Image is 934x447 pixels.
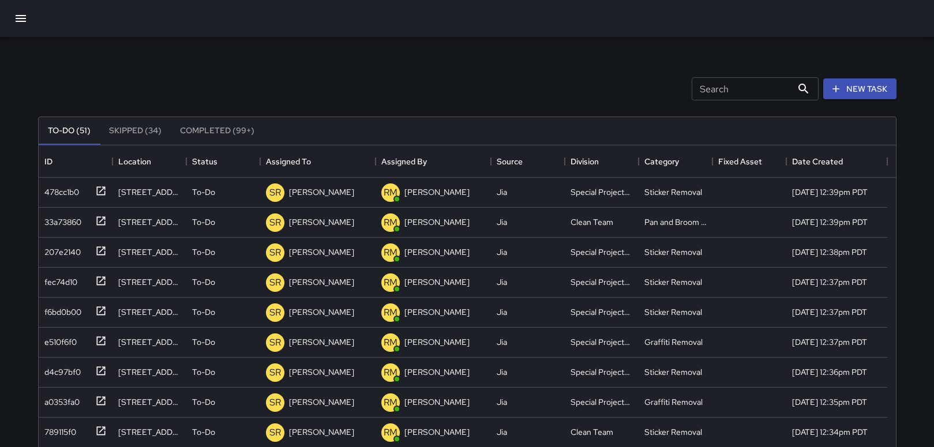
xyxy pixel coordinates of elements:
[792,366,867,378] div: 8/25/2025, 12:36pm PDT
[384,366,397,380] p: RM
[384,306,397,320] p: RM
[192,216,215,228] p: To-Do
[404,246,470,258] p: [PERSON_NAME]
[644,426,702,438] div: Sticker Removal
[118,336,181,348] div: 41 Montgomery Street
[269,246,281,260] p: SR
[497,216,507,228] div: Jia
[260,145,376,178] div: Assigned To
[118,366,181,378] div: 41 Montgomery Street
[644,186,702,198] div: Sticker Removal
[712,145,786,178] div: Fixed Asset
[404,216,470,228] p: [PERSON_NAME]
[384,216,397,230] p: RM
[792,276,867,288] div: 8/25/2025, 12:37pm PDT
[376,145,491,178] div: Assigned By
[118,246,181,258] div: 101 Montgomery Street
[404,396,470,408] p: [PERSON_NAME]
[792,396,867,408] div: 8/25/2025, 12:35pm PDT
[40,272,77,288] div: fec74d10
[40,422,76,438] div: 789115f0
[644,336,703,348] div: Graffiti Removal
[289,366,354,378] p: [PERSON_NAME]
[497,336,507,348] div: Jia
[497,186,507,198] div: Jia
[497,306,507,318] div: Jia
[266,145,311,178] div: Assigned To
[639,145,712,178] div: Category
[40,212,81,228] div: 33a73860
[289,276,354,288] p: [PERSON_NAME]
[171,117,264,145] button: Completed (99+)
[571,216,613,228] div: Clean Team
[192,306,215,318] p: To-Do
[186,145,260,178] div: Status
[571,246,633,258] div: Special Projects Team
[118,145,151,178] div: Location
[192,246,215,258] p: To-Do
[269,396,281,410] p: SR
[381,145,427,178] div: Assigned By
[644,145,679,178] div: Category
[497,366,507,378] div: Jia
[289,336,354,348] p: [PERSON_NAME]
[792,306,867,318] div: 8/25/2025, 12:37pm PDT
[289,246,354,258] p: [PERSON_NAME]
[792,246,867,258] div: 8/25/2025, 12:38pm PDT
[497,246,507,258] div: Jia
[192,276,215,288] p: To-Do
[792,216,868,228] div: 8/25/2025, 12:39pm PDT
[497,426,507,438] div: Jia
[718,145,762,178] div: Fixed Asset
[384,186,397,200] p: RM
[565,145,639,178] div: Division
[289,306,354,318] p: [PERSON_NAME]
[644,396,703,408] div: Graffiti Removal
[192,186,215,198] p: To-Do
[404,276,470,288] p: [PERSON_NAME]
[497,145,523,178] div: Source
[497,276,507,288] div: Jia
[792,145,843,178] div: Date Created
[786,145,887,178] div: Date Created
[269,426,281,440] p: SR
[571,426,613,438] div: Clean Team
[112,145,186,178] div: Location
[289,186,354,198] p: [PERSON_NAME]
[571,306,633,318] div: Special Projects Team
[491,145,565,178] div: Source
[404,306,470,318] p: [PERSON_NAME]
[384,426,397,440] p: RM
[571,396,633,408] div: Special Projects Team
[192,145,217,178] div: Status
[644,366,702,378] div: Sticker Removal
[118,426,181,438] div: 598 Market Street
[39,117,100,145] button: To-Do (51)
[40,182,79,198] div: 478cc1b0
[192,426,215,438] p: To-Do
[118,276,181,288] div: 199 Montgomery Street
[571,276,633,288] div: Special Projects Team
[269,216,281,230] p: SR
[644,216,707,228] div: Pan and Broom Block Faces
[40,362,81,378] div: d4c97bf0
[497,396,507,408] div: Jia
[100,117,171,145] button: Skipped (34)
[823,78,897,100] button: New Task
[269,366,281,380] p: SR
[269,336,281,350] p: SR
[118,186,181,198] div: 155 Montgomery Street
[571,186,633,198] div: Special Projects Team
[192,396,215,408] p: To-Do
[571,336,633,348] div: Special Projects Team
[40,332,77,348] div: e510f6f0
[404,426,470,438] p: [PERSON_NAME]
[39,145,112,178] div: ID
[384,246,397,260] p: RM
[404,336,470,348] p: [PERSON_NAME]
[40,392,80,408] div: a0353fa0
[118,216,181,228] div: 155 Montgomery Street
[571,145,599,178] div: Division
[289,426,354,438] p: [PERSON_NAME]
[289,396,354,408] p: [PERSON_NAME]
